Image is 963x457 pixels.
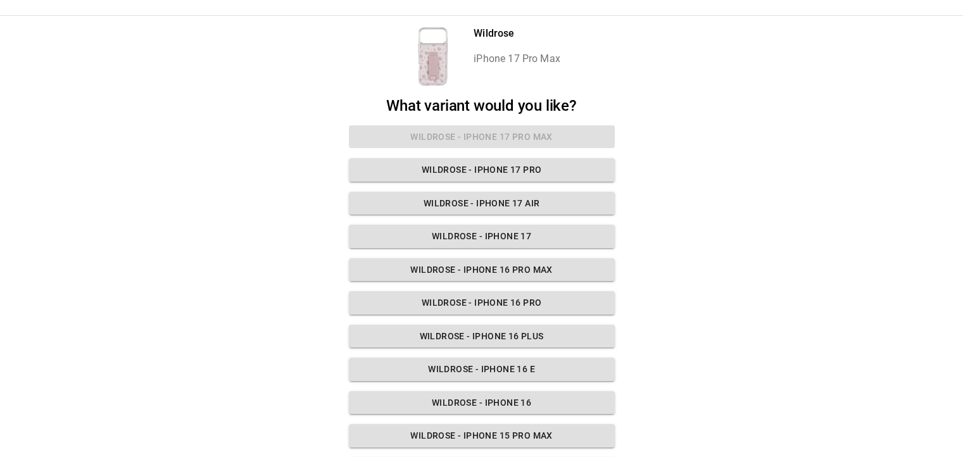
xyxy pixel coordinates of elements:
[349,158,615,182] button: Wildrose - iPhone 17 Pro
[349,424,615,448] button: Wildrose - iPhone 15 Pro Max
[349,225,615,248] button: Wildrose - iPhone 17
[349,291,615,315] button: Wildrose - iPhone 16 Pro
[349,325,615,348] button: Wildrose - iPhone 16 Plus
[349,97,615,115] h2: What variant would you like?
[349,391,615,415] button: Wildrose - iPhone 16
[349,192,615,215] button: Wildrose - iPhone 17 Air
[474,51,560,66] p: iPhone 17 Pro Max
[474,26,560,41] p: Wildrose
[349,258,615,282] button: Wildrose - iPhone 16 Pro Max
[349,358,615,381] button: Wildrose - iPhone 16 E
